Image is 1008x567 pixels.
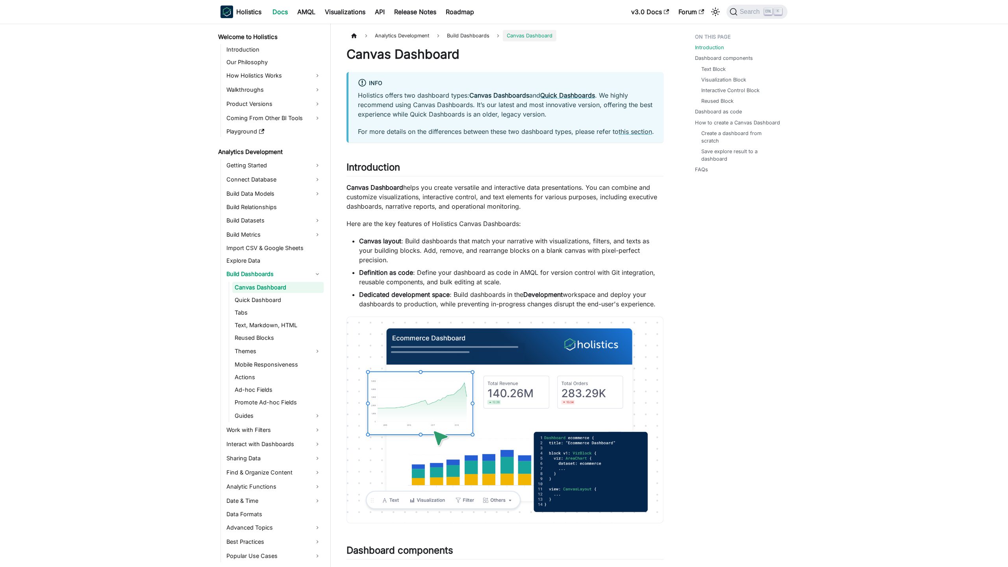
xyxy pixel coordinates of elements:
[232,397,324,408] a: Promote Ad-hoc Fields
[701,87,760,94] a: Interactive Control Block
[220,6,261,18] a: HolisticsHolistics
[359,291,450,298] strong: Dedicated development space
[216,146,324,157] a: Analytics Development
[224,228,324,241] a: Build Metrics
[359,237,401,245] strong: Canvas layout
[626,6,674,18] a: v3.0 Docs
[503,30,556,41] span: Canvas Dashboard
[469,91,529,99] strong: Canvas Dashboards
[232,332,324,343] a: Reused Blocks
[346,219,663,228] p: Here are the key features of Holistics Canvas Dashboards:
[224,495,324,507] a: Date & Time
[389,6,441,18] a: Release Notes
[370,6,389,18] a: API
[224,83,324,96] a: Walkthroughs
[224,202,324,213] a: Build Relationships
[674,6,709,18] a: Forum
[224,214,324,227] a: Build Datasets
[346,545,663,560] h2: Dashboard components
[224,187,324,200] a: Build Data Models
[224,112,324,124] a: Coming From Other BI Tools
[232,409,324,422] a: Guides
[358,78,654,89] div: info
[695,166,708,173] a: FAQs
[619,128,652,135] a: this section
[346,183,663,211] p: helps you create versatile and interactive data presentations. You can combine and customize visu...
[695,54,753,62] a: Dashboard components
[293,6,320,18] a: AMQL
[224,509,324,520] a: Data Formats
[224,550,324,562] a: Popular Use Cases
[346,46,663,62] h1: Canvas Dashboard
[695,108,742,115] a: Dashboard as code
[695,44,724,51] a: Introduction
[232,307,324,318] a: Tabs
[224,452,324,465] a: Sharing Data
[213,24,331,567] nav: Docs sidebar
[224,535,324,548] a: Best Practices
[268,6,293,18] a: Docs
[443,30,493,41] span: Build Dashboards
[359,290,663,309] li: : Build dashboards in the workspace and deploy your dashboards to production, while preventing in...
[695,119,780,126] a: How to create a Canvas Dashboard
[224,466,324,479] a: Find & Organize Content
[358,91,654,119] p: Holistics offers two dashboard types: and . We highly recommend using Canvas Dashboards. It’s our...
[359,269,413,276] strong: Definition as code
[224,98,324,110] a: Product Versions
[232,372,324,383] a: Actions
[224,159,324,172] a: Getting Started
[359,236,663,265] li: : Build dashboards that match your narrative with visualizations, filters, and texts as your buil...
[220,6,233,18] img: Holistics
[224,480,324,493] a: Analytic Functions
[371,30,433,41] span: Analytics Development
[224,268,324,280] a: Build Dashboards
[701,76,746,83] a: Visualization Block
[232,345,324,358] a: Themes
[224,424,324,436] a: Work with Filters
[346,30,361,41] a: Home page
[224,173,324,186] a: Connect Database
[232,320,324,331] a: Text, Markdown, HTML
[523,291,563,298] strong: Development
[346,161,663,176] h2: Introduction
[232,282,324,293] a: Canvas Dashboard
[232,384,324,395] a: Ad-hoc Fields
[701,148,780,163] a: Save explore result to a dashboard
[224,69,324,82] a: How Holistics Works
[224,57,324,68] a: Our Philosophy
[358,127,654,136] p: For more details on the differences between these two dashboard types, please refer to .
[216,31,324,43] a: Welcome to Holistics
[236,7,261,17] b: Holistics
[709,6,722,18] button: Switch between dark and light mode (currently light mode)
[726,5,787,19] button: Search (Ctrl+K)
[224,438,324,450] a: Interact with Dashboards
[359,268,663,287] li: : Define your dashboard as code in AMQL for version control with Git integration, reusable compon...
[224,255,324,266] a: Explore Data
[737,8,765,15] span: Search
[320,6,370,18] a: Visualizations
[701,65,726,73] a: Text Block
[540,91,595,99] a: Quick Dashboards
[224,521,324,534] a: Advanced Topics
[701,97,734,105] a: Reused Block
[224,243,324,254] a: Import CSV & Google Sheets
[224,44,324,55] a: Introduction
[232,295,324,306] a: Quick Dashboard
[346,317,663,523] img: canvas-dashboard-thumbnail
[774,8,782,15] kbd: K
[441,6,479,18] a: Roadmap
[346,30,663,41] nav: Breadcrumbs
[701,130,780,145] a: Create a dashboard from scratch
[232,359,324,370] a: Mobile Responsiveness
[224,126,324,137] a: Playground
[346,183,403,191] strong: Canvas Dashboard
